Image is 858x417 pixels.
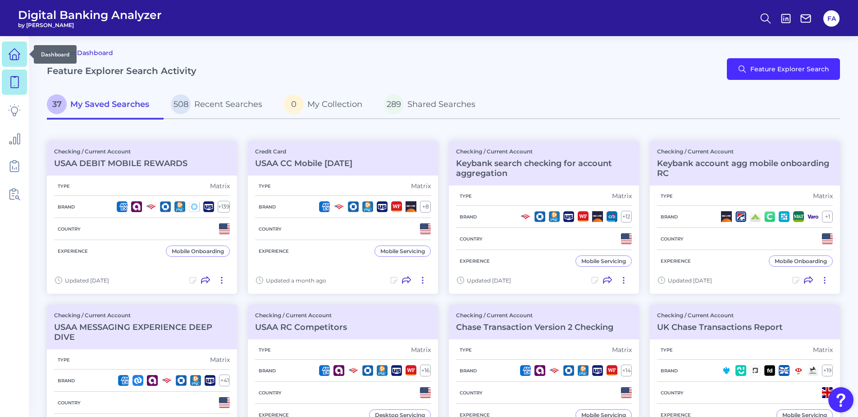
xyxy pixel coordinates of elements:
h5: Brand [456,368,480,374]
h3: Keybank account agg mobile onboarding RC [657,158,833,178]
p: Checking / Current Account [54,312,230,319]
span: Recent Searches [194,99,262,109]
h3: USAA RC Competitors [255,322,347,332]
div: Matrix [210,356,230,364]
h5: Experience [657,258,694,264]
a: 37My Saved Searches [47,91,164,120]
h5: Brand [255,204,279,210]
div: Matrix [210,182,230,190]
span: Feature Explorer Search [750,65,829,73]
h5: Type [657,347,676,353]
p: Checking / Current Account [456,312,613,319]
h5: Country [456,390,486,396]
span: 289 [384,94,404,114]
h5: Experience [255,248,292,254]
div: Mobile Onboarding [775,258,827,264]
h5: Type [456,347,475,353]
span: by [PERSON_NAME] [18,22,162,28]
p: Checking / Current Account [54,148,187,155]
h5: Experience [54,248,91,254]
h3: USAA CC Mobile [DATE] [255,158,352,168]
div: + 8 [420,201,431,213]
a: 289Shared Searches [377,91,490,120]
div: + 139 [218,201,230,213]
h5: Experience [456,258,493,264]
h5: Country [456,236,486,242]
span: Updated [DATE] [65,277,109,284]
h2: Feature Explorer Search Activity [47,65,196,76]
h5: Country [657,236,687,242]
h3: USAA DEBIT MOBILE REWARDS [54,158,187,168]
div: + 19 [822,365,833,376]
div: Dashboard [34,45,77,64]
h5: Brand [54,378,78,384]
div: Matrix [411,346,431,354]
h5: Country [255,226,285,232]
h3: Keybank search checking for account aggregation [456,158,632,178]
span: 0 [284,94,304,114]
div: Matrix [612,346,632,354]
div: Mobile Servicing [380,248,425,255]
p: Checking / Current Account [657,148,833,155]
h5: Country [255,390,285,396]
div: + 14 [621,365,632,376]
h5: Type [255,183,274,189]
div: Matrix [411,182,431,190]
div: Matrix [813,192,833,200]
h5: Type [255,347,274,353]
span: 37 [47,94,67,114]
p: Checking / Current Account [657,312,783,319]
div: Matrix [612,192,632,200]
h5: Brand [54,204,78,210]
div: + 41 [219,375,230,386]
h3: Chase Transaction Version 2 Checking [456,322,613,332]
h5: Brand [456,214,480,220]
div: Matrix [813,346,833,354]
button: FA [823,10,840,27]
div: Mobile Servicing [581,258,626,264]
h5: Type [657,193,676,199]
span: 508 [171,94,191,114]
a: Checking / Current AccountUSAA DEBIT MOBILE REWARDSTypeMatrixBrand+139CountryExperienceMobile Onb... [47,141,237,294]
span: Digital Banking Analyzer [18,8,162,22]
span: My Collection [307,99,362,109]
a: Credit CardUSAA CC Mobile [DATE]TypeMatrixBrand+8CountryExperienceMobile ServicingUpdated a month... [248,141,438,294]
a: 0My Collection [277,91,377,120]
h5: Country [54,226,84,232]
h3: UK Chase Transactions Report [657,322,783,332]
h5: Brand [255,368,279,374]
span: Updated [DATE] [668,277,712,284]
h5: Type [54,357,73,363]
span: Updated [DATE] [467,277,511,284]
span: My Saved Searches [70,99,149,109]
h5: Country [657,390,687,396]
h3: USAA MESSAGING EXPERIENCE DEEP DIVE [54,322,230,342]
h5: Brand [657,368,681,374]
span: Updated a month ago [266,277,326,284]
h5: Brand [657,214,681,220]
a: Go to Dashboard [47,47,113,58]
p: Checking / Current Account [255,312,347,319]
button: Feature Explorer Search [727,58,840,80]
button: Open Resource Center [828,387,853,412]
a: Checking / Current AccountKeybank account agg mobile onboarding RCTypeMatrixBrand+1CountryExperie... [650,141,840,294]
div: + 16 [420,365,431,376]
p: Checking / Current Account [456,148,632,155]
h5: Type [54,183,73,189]
h5: Country [54,400,84,406]
div: Mobile Onboarding [172,248,224,255]
div: + 1 [822,211,833,222]
h5: Type [456,193,475,199]
a: Checking / Current AccountKeybank search checking for account aggregationTypeMatrixBrand+12Countr... [449,141,639,294]
p: Credit Card [255,148,352,155]
span: Shared Searches [407,99,475,109]
div: + 12 [621,211,632,222]
a: 508Recent Searches [164,91,277,120]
